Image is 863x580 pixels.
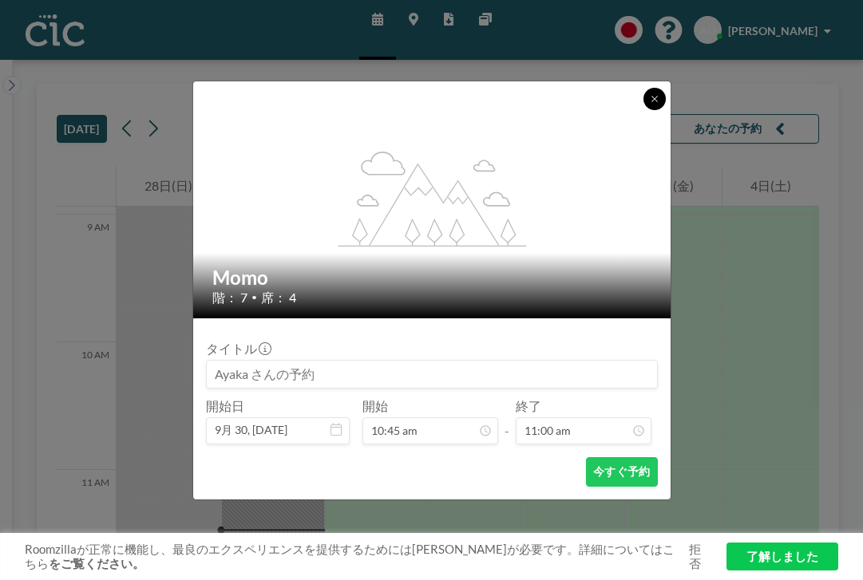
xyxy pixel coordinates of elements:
span: Roomzillaが正常に機能し、最良のエクスペリエンスを提供するためには[PERSON_NAME]が必要です。詳細についてはこちら [25,542,683,572]
label: 開始 [362,398,388,414]
span: - [505,404,509,439]
span: 階： 7 [212,290,247,306]
span: 席： 4 [261,290,296,306]
label: 終了 [516,398,541,414]
span: • [251,291,257,303]
label: タイトル [206,341,270,357]
button: 今すぐ予約 [586,457,657,487]
label: 開始日 [206,398,244,414]
a: をご覧ください。 [49,556,144,570]
g: flex-grow: 1.2; [338,150,526,246]
h2: Momo [212,266,653,290]
a: 了解しました [726,543,838,570]
input: Ayaka さんの予約 [207,361,657,388]
a: 拒否 [683,542,707,572]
